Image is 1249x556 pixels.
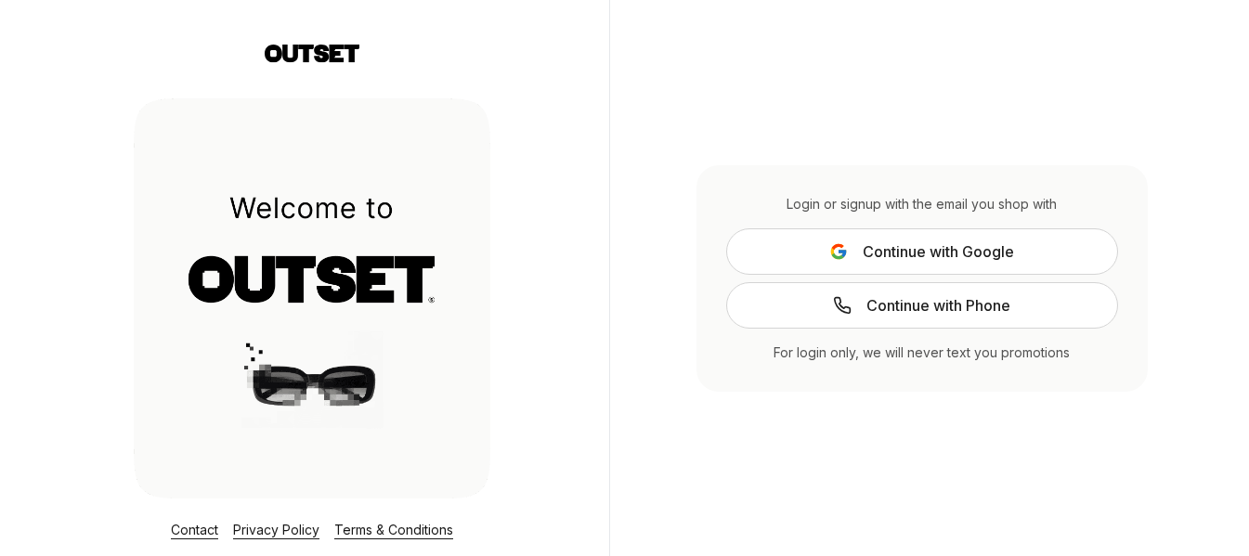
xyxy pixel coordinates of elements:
a: Terms & Conditions [334,522,453,537]
button: Continue with Google [726,228,1118,275]
a: Contact [171,522,218,537]
div: Login or signup with the email you shop with [726,195,1118,213]
img: Login Layout Image [134,97,490,498]
div: For login only, we will never text you promotions [726,343,1118,362]
span: Continue with Google [863,240,1014,263]
a: Privacy Policy [233,522,319,537]
a: Continue with Phone [726,282,1118,329]
span: Continue with Phone [866,294,1010,317]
